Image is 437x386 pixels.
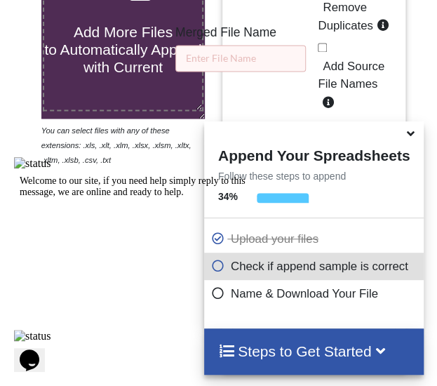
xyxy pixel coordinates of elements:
[211,230,420,248] p: Upload your files
[14,157,267,323] iframe: chat widget
[41,126,191,164] i: You can select files with any of these extensions: .xls, .xlt, .xlm, .xlsx, .xlsm, .xltx, .xltm, ...
[6,18,258,41] div: Welcome to our site, if you need help simply reply to this message, we are online and ready to help.
[44,24,201,75] span: Add More Files to Automatically Append with Current
[6,18,231,40] span: Welcome to our site, if you need help simply reply to this message, we are online and ready to help.
[14,330,59,372] iframe: chat widget
[218,342,410,360] h4: Steps to Get Started
[318,60,384,91] span: Add Source File Names
[318,1,372,32] span: Remove Duplicates
[211,285,420,302] p: Name & Download Your File
[175,45,306,72] input: Enter File Name
[204,169,424,183] p: Follow these steps to append
[204,143,424,164] h4: Append Your Spreadsheets
[211,258,420,275] p: Check if append sample is correct
[175,25,306,40] h5: Merged File Name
